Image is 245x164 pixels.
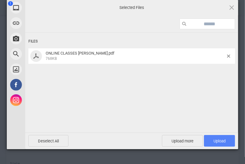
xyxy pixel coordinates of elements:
[46,51,114,55] span: ONLINE CLASSES [PERSON_NAME].pdf
[7,62,81,77] div: Unsplash
[28,135,69,147] span: Deselect All
[7,92,81,108] div: Instagram
[228,4,235,11] span: Click here or hit ESC to close picker
[46,56,57,61] span: 768KB
[162,135,203,147] span: Upload more
[70,5,193,10] span: Selected Files
[7,77,81,92] div: Facebook
[214,139,226,143] span: Upload
[28,36,235,47] div: Files
[7,46,81,62] div: Web Search
[7,15,81,31] div: Link (URL)
[44,51,227,61] span: ONLINE CLASSES NJOUD ALSHEHRI.pdf
[204,135,235,147] span: Upload
[7,31,81,46] div: Take Photo
[8,1,13,6] span: 1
